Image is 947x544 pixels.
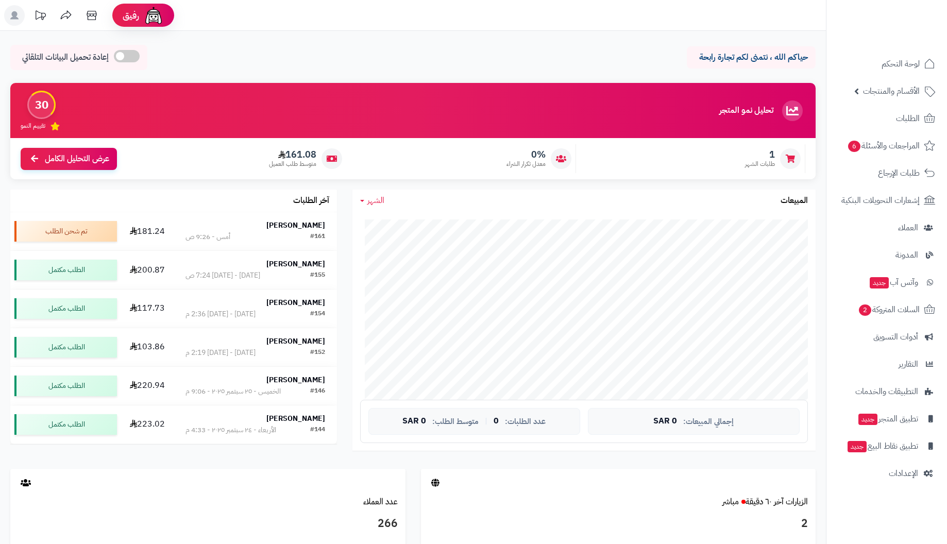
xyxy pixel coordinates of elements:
span: 6 [848,141,860,152]
span: المراجعات والأسئلة [847,139,920,153]
span: تطبيق نقاط البيع [847,439,918,453]
span: 161.08 [269,149,316,160]
a: المراجعات والأسئلة6 [833,133,941,158]
td: 103.86 [121,328,174,366]
span: متوسط طلب العميل [269,160,316,168]
img: ai-face.png [143,5,164,26]
a: تطبيق المتجرجديد [833,406,941,431]
span: الشهر [367,194,384,207]
span: 0% [506,149,546,160]
span: متوسط الطلب: [432,417,479,426]
a: تحديثات المنصة [27,5,53,28]
a: طلبات الإرجاع [833,161,941,185]
div: #161 [310,232,325,242]
a: تطبيق نقاط البيعجديد [833,434,941,458]
strong: [PERSON_NAME] [266,336,325,347]
td: 220.94 [121,367,174,405]
h3: 266 [18,515,398,533]
a: الطلبات [833,106,941,131]
td: 181.24 [121,212,174,250]
a: العملاء [833,215,941,240]
a: أدوات التسويق [833,325,941,349]
strong: [PERSON_NAME] [266,375,325,385]
span: طلبات الشهر [745,160,775,168]
strong: [PERSON_NAME] [266,413,325,424]
span: 0 SAR [402,417,426,426]
div: #152 [310,348,325,358]
h3: 2 [429,515,808,533]
span: الإعدادات [889,466,918,481]
span: التطبيقات والخدمات [855,384,918,399]
h3: المبيعات [781,196,808,206]
a: الإعدادات [833,461,941,486]
div: الخميس - ٢٥ سبتمبر ٢٠٢٥ - 9:06 م [185,386,281,397]
span: 2 [859,304,871,316]
span: العملاء [898,220,918,235]
span: جديد [848,441,867,452]
div: [DATE] - [DATE] 2:19 م [185,348,256,358]
div: #144 [310,425,325,435]
span: إعادة تحميل البيانات التلقائي [22,52,109,63]
td: 200.87 [121,251,174,289]
div: الطلب مكتمل [14,414,117,435]
span: إجمالي المبيعات: [683,417,734,426]
span: إشعارات التحويلات البنكية [841,193,920,208]
strong: [PERSON_NAME] [266,259,325,269]
div: #154 [310,309,325,319]
span: تطبيق المتجر [857,412,918,426]
span: تقييم النمو [21,122,45,130]
span: 1 [745,149,775,160]
span: | [485,417,487,425]
a: الزيارات آخر ٦٠ دقيقةمباشر [722,496,808,508]
h3: تحليل نمو المتجر [719,106,773,115]
a: إشعارات التحويلات البنكية [833,188,941,213]
span: عدد الطلبات: [505,417,546,426]
span: عرض التحليل الكامل [45,153,109,165]
div: #155 [310,270,325,281]
span: جديد [870,277,889,288]
div: تم شحن الطلب [14,221,117,242]
a: التقارير [833,352,941,377]
a: عرض التحليل الكامل [21,148,117,170]
div: الطلب مكتمل [14,260,117,280]
td: 117.73 [121,290,174,328]
div: [DATE] - [DATE] 7:24 ص [185,270,260,281]
a: السلات المتروكة2 [833,297,941,322]
a: التطبيقات والخدمات [833,379,941,404]
a: عدد العملاء [363,496,398,508]
span: الأقسام والمنتجات [863,84,920,98]
span: التقارير [899,357,918,371]
div: الطلب مكتمل [14,337,117,358]
p: حياكم الله ، نتمنى لكم تجارة رابحة [695,52,808,63]
span: طلبات الإرجاع [878,166,920,180]
strong: [PERSON_NAME] [266,220,325,231]
td: 223.02 [121,405,174,444]
a: لوحة التحكم [833,52,941,76]
span: المدونة [895,248,918,262]
span: السلات المتروكة [858,302,920,317]
div: #146 [310,386,325,397]
a: الشهر [360,195,384,207]
span: أدوات التسويق [873,330,918,344]
a: وآتس آبجديد [833,270,941,295]
strong: [PERSON_NAME] [266,297,325,308]
span: 0 SAR [653,417,677,426]
span: جديد [858,414,877,425]
div: الأربعاء - ٢٤ سبتمبر ٢٠٢٥ - 4:33 م [185,425,276,435]
div: [DATE] - [DATE] 2:36 م [185,309,256,319]
div: الطلب مكتمل [14,298,117,319]
span: الطلبات [896,111,920,126]
small: مباشر [722,496,739,508]
span: 0 [494,417,499,426]
a: المدونة [833,243,941,267]
span: رفيق [123,9,139,22]
div: الطلب مكتمل [14,376,117,396]
span: وآتس آب [869,275,918,290]
h3: آخر الطلبات [293,196,329,206]
div: أمس - 9:26 ص [185,232,230,242]
span: لوحة التحكم [882,57,920,71]
span: معدل تكرار الشراء [506,160,546,168]
img: logo-2.png [877,26,937,48]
